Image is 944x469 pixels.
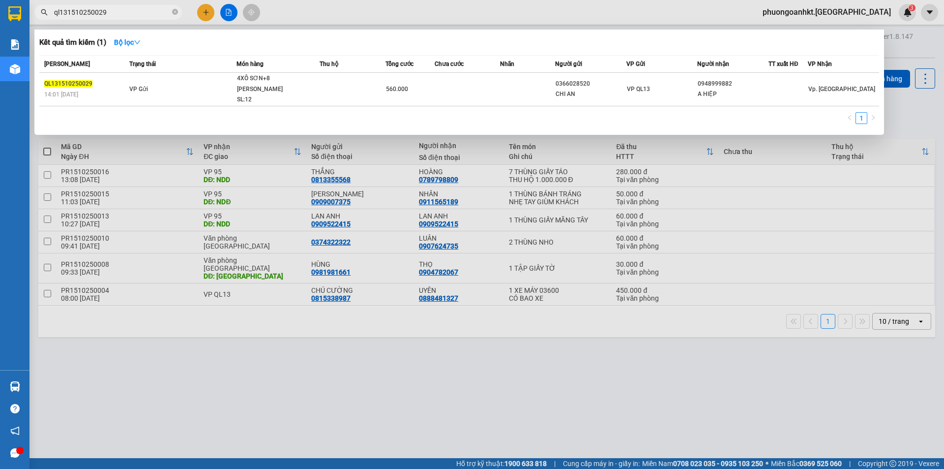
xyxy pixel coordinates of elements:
[44,61,90,67] span: [PERSON_NAME]
[808,86,875,93] span: Vp. [GEOGRAPHIC_DATA]
[847,115,853,121] span: left
[556,79,626,89] div: 0366028520
[8,6,21,21] img: logo-vxr
[385,61,413,67] span: Tổng cước
[556,89,626,99] div: CHI AN
[500,61,514,67] span: Nhãn
[129,61,156,67] span: Trạng thái
[10,404,20,413] span: question-circle
[320,61,338,67] span: Thu hộ
[44,91,78,98] span: 14:01 [DATE]
[844,112,855,124] li: Previous Page
[10,448,20,458] span: message
[172,8,178,17] span: close-circle
[844,112,855,124] button: left
[698,79,768,89] div: 0948999882
[129,86,148,93] span: VP Gửi
[867,112,879,124] button: right
[41,9,48,16] span: search
[236,61,264,67] span: Món hàng
[172,9,178,15] span: close-circle
[10,381,20,392] img: warehouse-icon
[39,37,106,48] h3: Kết quả tìm kiếm ( 1 )
[10,426,20,436] span: notification
[54,7,170,18] input: Tìm tên, số ĐT hoặc mã đơn
[808,61,832,67] span: VP Nhận
[10,64,20,74] img: warehouse-icon
[237,73,311,94] div: 4XÔ SƠN+8 [PERSON_NAME]
[856,113,867,124] a: 1
[10,39,20,50] img: solution-icon
[114,38,141,46] strong: Bộ lọc
[627,86,650,93] span: VP QL13
[386,86,408,93] span: 560.000
[555,61,582,67] span: Người gửi
[867,112,879,124] li: Next Page
[106,34,148,50] button: Bộ lọcdown
[768,61,798,67] span: TT xuất HĐ
[237,94,311,105] div: SL: 12
[134,39,141,46] span: down
[698,89,768,99] div: A HIỆP
[44,80,92,87] span: QL131510250029
[626,61,645,67] span: VP Gửi
[855,112,867,124] li: 1
[435,61,464,67] span: Chưa cước
[697,61,729,67] span: Người nhận
[870,115,876,121] span: right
